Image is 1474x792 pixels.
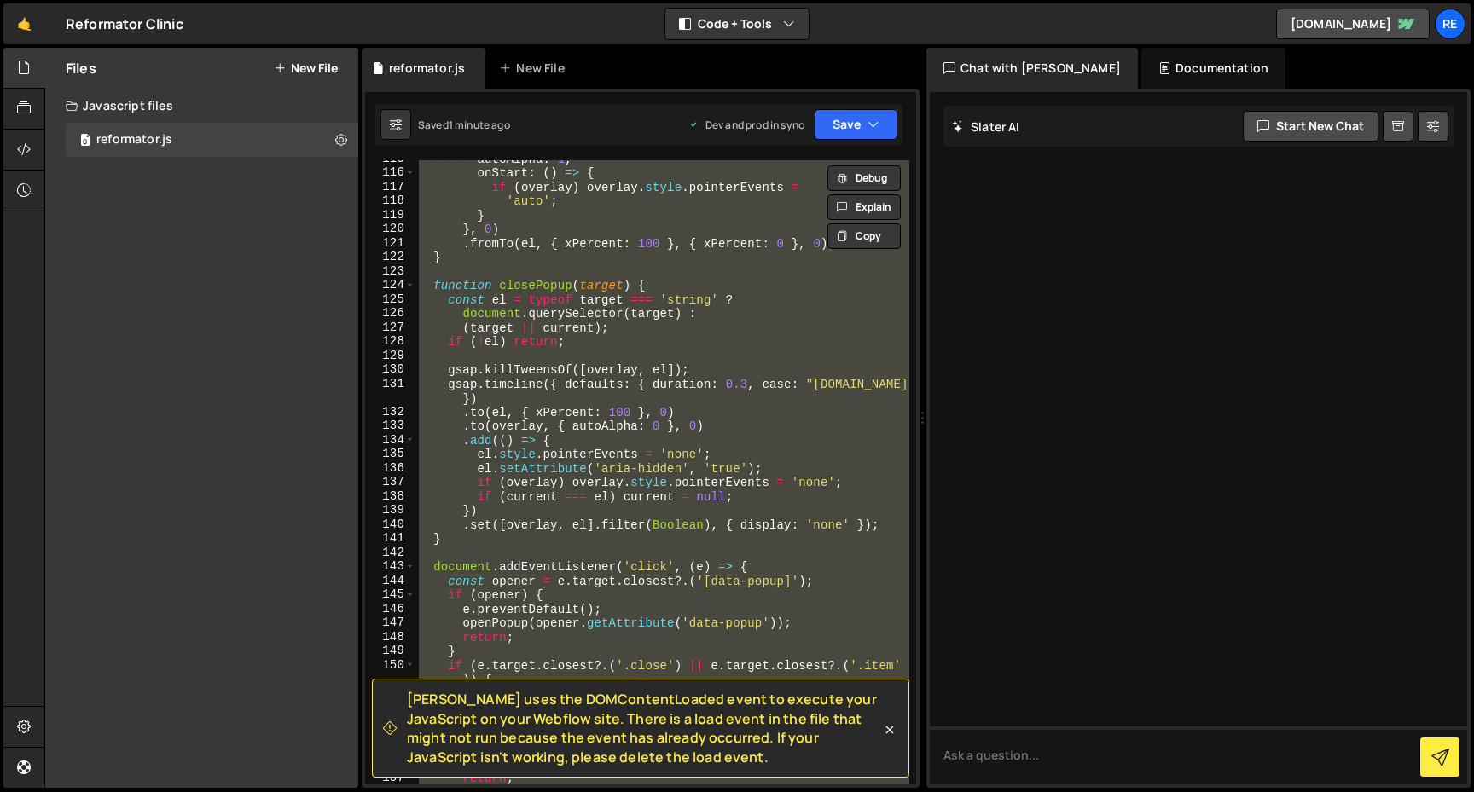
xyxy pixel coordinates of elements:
div: 146 [365,602,415,616]
button: Code + Tools [665,9,809,39]
div: 122 [365,250,415,264]
div: 147 [365,616,415,630]
div: 157 [365,771,415,785]
button: Explain [827,194,901,220]
div: 154 [365,728,415,743]
div: 143 [365,559,415,574]
div: 142 [365,546,415,560]
div: 124 [365,278,415,292]
div: 123 [365,264,415,279]
div: 151 [365,686,415,701]
div: 152 [365,700,415,714]
div: 149 [365,644,415,658]
div: 150 [365,658,415,686]
div: reformator.js [389,60,465,77]
button: Copy [827,223,901,249]
div: 1 minute ago [449,118,510,132]
a: Re [1435,9,1465,39]
div: 127 [365,321,415,335]
div: 117 [365,180,415,194]
div: 132 [365,405,415,419]
div: Reformator Clinic [66,14,183,34]
div: 126 [365,306,415,321]
button: Start new chat [1243,111,1378,142]
div: 139 [365,503,415,517]
div: 144 [365,574,415,588]
div: 140 [365,517,415,532]
div: 156 [365,756,415,771]
div: 141 [365,531,415,546]
span: [PERSON_NAME] uses the DOMContentLoaded event to execute your JavaScript on your Webflow site. Th... [407,690,881,766]
div: 135 [365,447,415,461]
div: 148 [365,630,415,645]
div: 128 [365,334,415,349]
div: Javascript files [45,89,358,123]
div: 125 [365,292,415,307]
div: New File [499,60,571,77]
button: Save [815,109,897,140]
div: Dev and prod in sync [688,118,804,132]
div: Documentation [1141,48,1285,89]
h2: Files [66,59,96,78]
div: 155 [365,743,415,757]
div: 131 [365,377,415,405]
div: 16631/45314.js [66,123,358,157]
div: 138 [365,489,415,504]
div: 153 [365,714,415,729]
span: 0 [80,135,90,148]
div: 121 [365,236,415,251]
button: New File [274,61,338,75]
div: 136 [365,461,415,476]
div: 130 [365,362,415,377]
div: Saved [418,118,510,132]
div: 134 [365,433,415,448]
button: Debug [827,165,901,191]
div: Chat with [PERSON_NAME] [926,48,1138,89]
a: 🤙 [3,3,45,44]
div: 129 [365,349,415,363]
div: 119 [365,208,415,223]
div: 145 [365,587,415,602]
a: [DOMAIN_NAME] [1276,9,1430,39]
div: reformator.js [96,132,172,147]
div: 116 [365,165,415,180]
div: 133 [365,419,415,433]
div: 118 [365,194,415,208]
div: 120 [365,222,415,236]
h2: Slater AI [952,119,1020,135]
div: 137 [365,475,415,489]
